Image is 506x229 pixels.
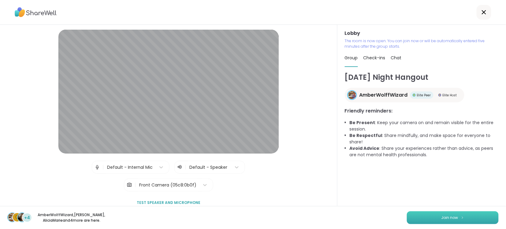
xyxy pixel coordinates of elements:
[137,200,200,205] span: Test speaker and microphone
[359,91,408,99] span: AmberWolffWizard
[350,120,375,126] b: Be Present
[107,164,153,171] div: Default - Internal Mic
[438,94,441,97] img: Elite Host
[135,179,136,191] span: |
[37,212,106,223] p: AmberWolffWizard , [PERSON_NAME] , AliciaMarie and 4 more are here.
[348,91,356,99] img: AmberWolffWizard
[413,94,416,97] img: Elite Peer
[345,30,499,37] h3: Lobby
[350,132,499,145] li: : Share mindfully, and make space for everyone to share!
[345,55,358,61] span: Group
[15,5,57,19] img: ShareWell Logo
[345,107,499,115] h3: Friendly reminders:
[18,213,26,222] img: AliciaMarie
[345,72,499,83] h1: [DATE] Night Hangout
[461,216,464,219] img: ShareWell Logomark
[350,120,499,132] li: : Keep your camera on and remain visible for the entire session.
[443,93,457,98] span: Elite Host
[363,55,385,61] span: Check-ins
[15,213,19,221] span: C
[8,213,17,222] img: AmberWolffWizard
[345,38,499,49] p: The room is now open. You can join now or will be automatically entered five minutes after the gr...
[441,215,458,220] span: Join now
[417,93,431,98] span: Elite Peer
[350,132,382,139] b: Be Respectful
[350,145,380,151] b: Avoid Advice
[407,211,499,224] button: Join now
[134,196,203,209] button: Test speaker and microphone
[24,215,30,221] span: +4
[350,145,499,158] li: : Share your experiences rather than advice, as peers are not mental health professionals.
[391,55,402,61] span: Chat
[127,179,132,191] img: Camera
[102,161,104,173] span: |
[345,88,464,102] a: AmberWolffWizardAmberWolffWizardElite PeerElite PeerElite HostElite Host
[185,164,186,171] span: |
[95,161,100,173] img: Microphone
[139,182,196,188] div: Front Camera (05c8:0b0f)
